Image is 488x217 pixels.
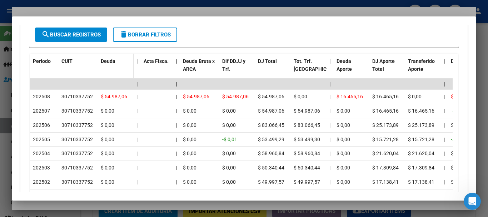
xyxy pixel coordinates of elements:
span: | [176,122,177,128]
span: Deuda Contr. [451,58,480,64]
span: $ 49.997,57 [294,179,320,185]
span: CUIT [61,58,73,64]
span: $ 0,00 [222,151,236,156]
span: Borrar Filtros [119,31,171,38]
span: | [136,165,138,171]
span: $ 58.960,84 [294,151,320,156]
span: $ 17.309,84 [408,165,434,171]
datatable-header-cell: Período [30,54,59,85]
datatable-header-cell: | [441,54,448,85]
span: | [136,94,138,99]
span: $ 16.465,16 [408,108,434,114]
datatable-header-cell: Deuda Aporte [334,54,369,85]
span: | [444,151,445,156]
span: | [329,94,330,99]
div: 30710337752 [61,178,93,186]
span: Deuda [101,58,115,64]
span: -$ 0,01 [222,137,237,142]
span: Deuda Aporte [337,58,352,72]
span: DJ Aporte Total [372,58,395,72]
datatable-header-cell: DJ Aporte Total [369,54,405,85]
span: $ 0,00 [101,179,114,185]
span: Tot. Trf. [GEOGRAPHIC_DATA] [294,58,342,72]
span: $ 25.173,89 [372,122,399,128]
span: $ 0,00 [337,108,350,114]
span: Buscar Registros [41,31,101,38]
span: $ 54.987,06 [258,94,284,99]
span: | [176,81,177,87]
span: $ 0,00 [222,122,236,128]
button: Buscar Registros [35,28,107,42]
span: $ 0,00 [101,165,114,171]
span: $ 0,00 [337,151,350,156]
span: $ 50.340,44 [294,165,320,171]
span: $ 53.499,29 [258,137,284,142]
span: $ 50.340,44 [258,165,284,171]
span: | [136,58,138,64]
span: Transferido Aporte [408,58,435,72]
div: 30710337752 [61,164,93,172]
span: $ 21.620,04 [372,151,399,156]
span: DJ Total [258,58,277,64]
span: $ 0,00 [183,122,196,128]
span: $ 54.987,06 [258,108,284,114]
span: $ 0,00 [451,151,464,156]
span: $ 0,00 [408,94,422,99]
span: 202502 [33,179,50,185]
span: | [444,137,445,142]
span: $ 0,00 [451,165,464,171]
span: $ 54.987,06 [183,94,209,99]
span: $ 0,00 [101,122,114,128]
datatable-header-cell: Dif DDJJ y Trf. [219,54,255,85]
span: $ 49.997,57 [258,179,284,185]
span: | [444,58,445,64]
span: $ 0,00 [451,122,464,128]
datatable-header-cell: Deuda Contr. [448,54,484,85]
span: Deuda Bruta x ARCA [183,58,215,72]
span: $ 0,00 [337,122,350,128]
span: | [329,108,330,114]
span: $ 0,00 [183,108,196,114]
span: $ 58.960,84 [258,151,284,156]
datatable-header-cell: | [327,54,334,85]
span: $ 0,00 [101,137,114,142]
span: | [176,151,177,156]
span: $ 15.721,28 [372,137,399,142]
datatable-header-cell: Acta Fisca. [141,54,173,85]
span: $ 0,00 [337,137,350,142]
datatable-header-cell: Deuda [98,54,134,85]
span: | [176,179,177,185]
span: 202503 [33,165,50,171]
span: | [329,165,330,171]
span: $ 21.620,04 [408,151,434,156]
span: | [136,81,138,87]
span: | [136,122,138,128]
span: $ 16.465,16 [337,94,363,99]
div: 30710337752 [61,107,93,115]
span: Dif DDJJ y Trf. [222,58,245,72]
span: | [176,137,177,142]
span: $ 17.138,41 [408,179,434,185]
span: -$ 0,01 [451,137,466,142]
datatable-header-cell: DJ Total [255,54,291,85]
span: $ 16.465,16 [372,108,399,114]
span: $ 0,00 [222,179,236,185]
span: $ 83.066,45 [294,122,320,128]
datatable-header-cell: Tot. Trf. Bruto [291,54,327,85]
span: | [176,165,177,171]
span: | [329,58,331,64]
span: $ 0,00 [183,137,196,142]
span: | [136,137,138,142]
span: $ 53.499,30 [294,137,320,142]
span: | [444,179,445,185]
span: $ 0,00 [183,151,196,156]
span: 202508 [33,94,50,99]
span: | [329,179,330,185]
span: $ 17.309,84 [372,165,399,171]
span: | [136,179,138,185]
span: 202505 [33,137,50,142]
span: | [444,94,445,99]
span: $ 38.521,90 [451,94,477,99]
span: $ 0,00 [337,165,350,171]
span: $ 54.987,06 [222,94,249,99]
